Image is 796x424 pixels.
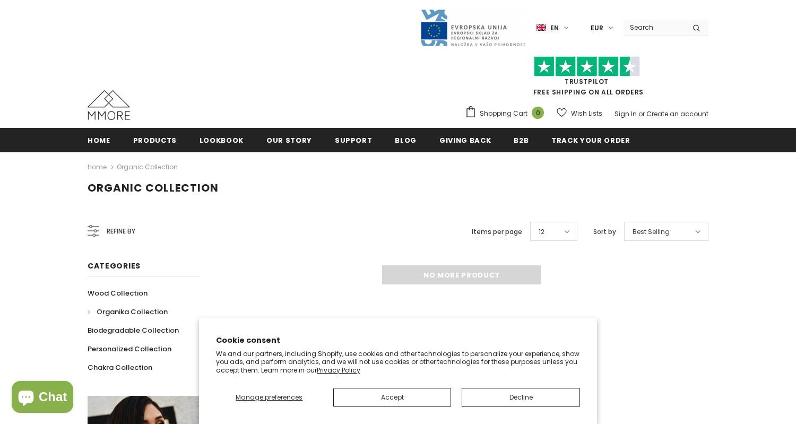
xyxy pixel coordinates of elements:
span: Organika Collection [97,307,168,317]
img: Trust Pilot Stars [534,56,640,77]
label: Items per page [472,227,522,237]
a: Lookbook [200,128,244,152]
span: or [638,109,645,118]
a: Trustpilot [565,77,609,86]
input: Search Site [624,20,685,35]
span: Track your order [551,135,630,145]
span: Our Story [266,135,312,145]
img: MMORE Cases [88,90,130,120]
span: Refine by [107,226,135,237]
span: Giving back [439,135,491,145]
button: Manage preferences [216,388,323,407]
a: Home [88,161,107,174]
span: 12 [539,227,544,237]
span: Organic Collection [88,180,219,195]
span: Manage preferences [236,393,302,402]
a: support [335,128,373,152]
span: Best Selling [633,227,670,237]
span: Categories [88,261,141,271]
span: B2B [514,135,529,145]
span: Products [133,135,177,145]
button: Accept [333,388,452,407]
h2: Cookie consent [216,335,580,346]
a: B2B [514,128,529,152]
label: Sort by [593,227,616,237]
img: Javni Razpis [420,8,526,47]
a: Organika Collection [88,302,168,321]
span: Blog [395,135,417,145]
span: Chakra Collection [88,362,152,373]
a: Products [133,128,177,152]
a: Javni Razpis [420,23,526,32]
span: FREE SHIPPING ON ALL ORDERS [465,61,708,97]
img: i-lang-1.png [537,23,546,32]
span: Personalized Collection [88,344,171,354]
a: Sign In [615,109,637,118]
a: Home [88,128,110,152]
a: Privacy Policy [317,366,360,375]
p: We and our partners, including Shopify, use cookies and other technologies to personalize your ex... [216,350,580,375]
a: Track your order [551,128,630,152]
a: Biodegradable Collection [88,321,179,340]
span: 0 [532,107,544,119]
span: EUR [591,23,603,33]
a: Personalized Collection [88,340,171,358]
button: Decline [462,388,580,407]
span: Shopping Cart [480,108,527,119]
a: Our Story [266,128,312,152]
span: support [335,135,373,145]
a: Create an account [646,109,708,118]
a: Wish Lists [557,104,602,123]
a: Chakra Collection [88,358,152,377]
span: en [550,23,559,33]
a: Blog [395,128,417,152]
span: Home [88,135,110,145]
a: Shopping Cart 0 [465,106,549,122]
span: Biodegradable Collection [88,325,179,335]
a: Wood Collection [88,284,148,302]
a: Organic Collection [117,162,178,171]
span: Lookbook [200,135,244,145]
a: Giving back [439,128,491,152]
inbox-online-store-chat: Shopify online store chat [8,381,76,416]
span: Wish Lists [571,108,602,119]
span: Wood Collection [88,288,148,298]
